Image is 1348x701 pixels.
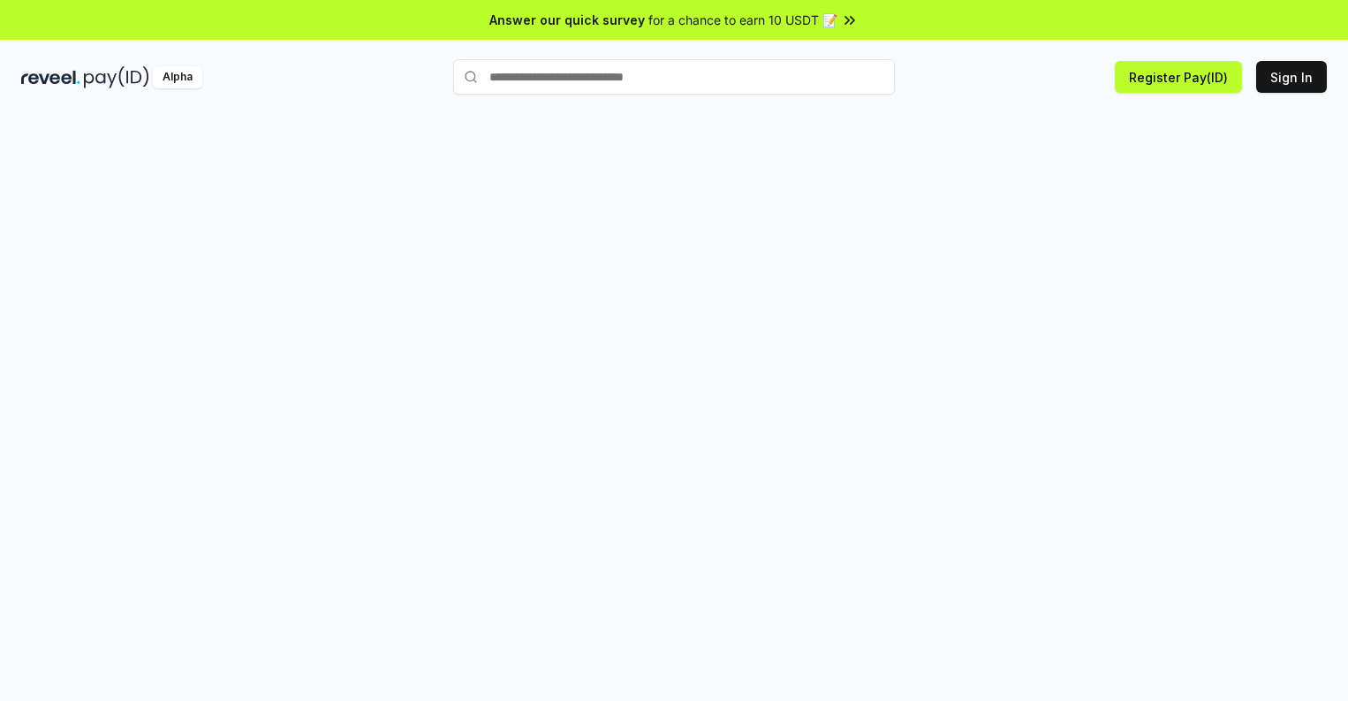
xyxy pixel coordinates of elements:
[1256,61,1327,93] button: Sign In
[1115,61,1242,93] button: Register Pay(ID)
[648,11,837,29] span: for a chance to earn 10 USDT 📝
[84,66,149,88] img: pay_id
[489,11,645,29] span: Answer our quick survey
[153,66,202,88] div: Alpha
[21,66,80,88] img: reveel_dark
